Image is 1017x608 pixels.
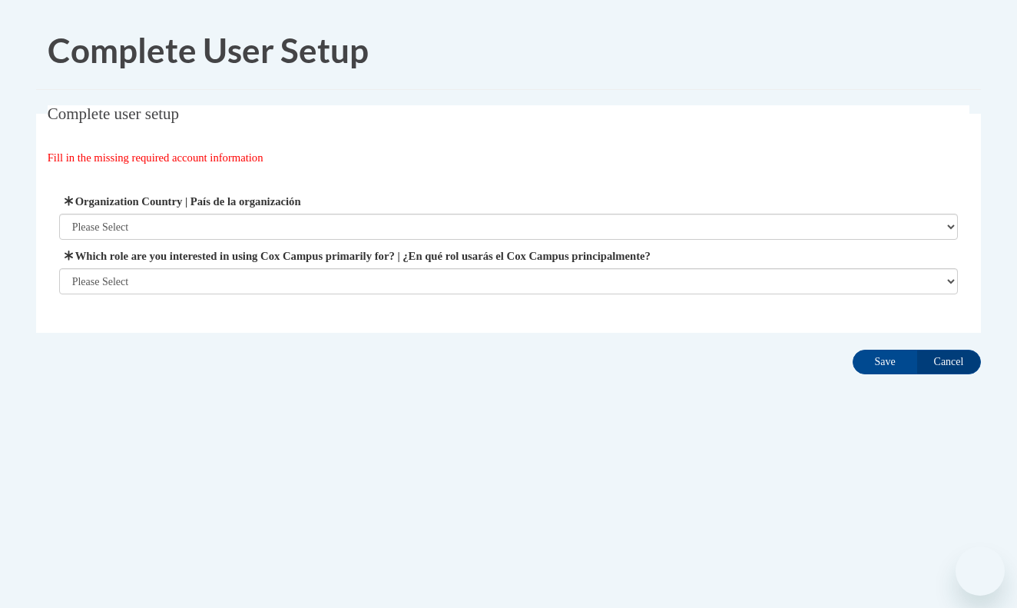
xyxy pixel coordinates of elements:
[48,30,369,70] span: Complete User Setup
[48,105,179,123] span: Complete user setup
[916,350,981,374] input: Cancel
[853,350,917,374] input: Save
[956,547,1005,596] iframe: Button to launch messaging window
[48,151,263,164] span: Fill in the missing required account information
[59,248,959,264] label: Which role are you interested in using Cox Campus primarily for? | ¿En qué rol usarás el Cox Camp...
[59,193,959,210] label: Organization Country | País de la organización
